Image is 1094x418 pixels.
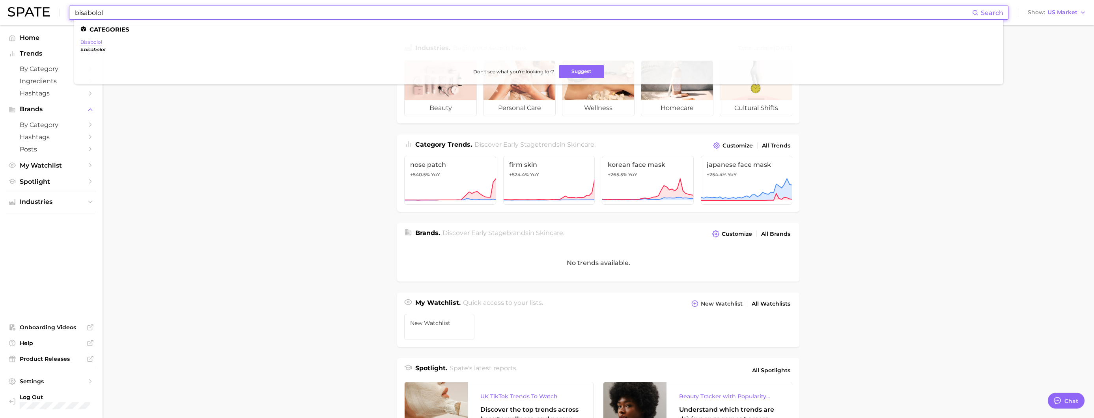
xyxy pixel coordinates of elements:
span: Posts [20,146,83,153]
span: Don't see what you're looking for? [473,69,554,75]
div: No trends available. [397,244,799,282]
span: YoY [628,172,637,178]
a: Hashtags [6,131,96,143]
a: by Category [6,119,96,131]
button: Trends [6,48,96,60]
a: Product Releases [6,353,96,365]
span: Discover Early Stage trends in . [474,141,596,148]
span: skincare [567,141,594,148]
a: All Brands [759,229,792,239]
span: All Watchlists [752,300,790,307]
div: Beauty Tracker with Popularity Index [679,392,779,401]
a: Onboarding Videos [6,321,96,333]
span: +265.5% [608,172,627,177]
a: cultural shifts [720,60,792,116]
span: Log Out [20,394,95,401]
span: +524.4% [509,172,529,177]
a: Ingredients [6,75,96,87]
span: Trends [20,50,83,57]
span: Customize [722,142,753,149]
span: +254.4% [707,172,726,177]
button: ShowUS Market [1026,7,1088,18]
a: firm skin+524.4% YoY [503,156,595,205]
li: Categories [80,26,997,33]
a: All Spotlights [750,364,792,377]
a: personal care [483,60,556,116]
span: All Spotlights [752,366,790,375]
span: Brands [20,106,83,113]
span: firm skin [509,161,589,168]
img: SPATE [8,7,50,17]
a: Hashtags [6,87,96,99]
span: Home [20,34,83,41]
a: by Category [6,63,96,75]
a: Settings [6,375,96,387]
h1: Spotlight. [415,364,447,377]
span: skincare [536,229,563,237]
span: US Market [1047,10,1077,15]
span: personal care [484,100,555,116]
span: +540.5% [410,172,430,177]
span: homecare [641,100,713,116]
span: All Trends [762,142,790,149]
span: Product Releases [20,355,83,362]
a: wellness [562,60,635,116]
h2: Quick access to your lists. [463,298,543,309]
a: Help [6,337,96,349]
span: japanese face mask [707,161,787,168]
button: Customize [711,140,755,151]
span: by Category [20,65,83,73]
a: All Watchlists [750,299,792,309]
input: Search here for a brand, industry, or ingredient [74,6,972,19]
h1: My Watchlist. [415,298,461,309]
span: Hashtags [20,133,83,141]
a: My Watchlist [6,159,96,172]
span: # [80,47,84,52]
a: Spotlight [6,175,96,188]
div: UK TikTok Trends To Watch [480,392,581,401]
span: Brands . [415,229,440,237]
a: New Watchlist [404,314,474,340]
span: New Watchlist [701,300,743,307]
button: Industries [6,196,96,208]
span: New Watchlist [410,320,469,326]
span: Settings [20,378,83,385]
a: korean face mask+265.5% YoY [602,156,694,205]
a: All Trends [760,140,792,151]
span: Help [20,340,83,347]
span: YoY [728,172,737,178]
a: nose patch+540.5% YoY [404,156,496,205]
button: Suggest [559,65,604,78]
span: Onboarding Videos [20,324,83,331]
span: Hashtags [20,90,83,97]
span: Category Trends . [415,141,472,148]
span: YoY [530,172,539,178]
a: Log out. Currently logged in with e-mail kateri.lucas@axbeauty.com. [6,391,96,412]
span: Industries [20,198,83,205]
span: by Category [20,121,83,129]
span: Spotlight [20,178,83,185]
a: Home [6,32,96,44]
span: Ingredients [20,77,83,85]
span: nose patch [410,161,490,168]
span: Search [981,9,1003,17]
span: Customize [722,231,752,237]
span: beauty [405,100,476,116]
span: korean face mask [608,161,688,168]
a: beauty [404,60,477,116]
a: Posts [6,143,96,155]
span: Show [1028,10,1045,15]
button: New Watchlist [689,298,745,309]
span: YoY [431,172,440,178]
a: japanese face mask+254.4% YoY [701,156,793,205]
a: homecare [641,60,713,116]
span: cultural shifts [720,100,792,116]
button: Customize [710,228,754,239]
span: All Brands [761,231,790,237]
span: wellness [562,100,634,116]
h2: Spate's latest reports. [450,364,517,377]
a: bisabolol [80,39,102,45]
span: Discover Early Stage brands in . [442,229,564,237]
span: My Watchlist [20,162,83,169]
em: bisabolol [84,47,105,52]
